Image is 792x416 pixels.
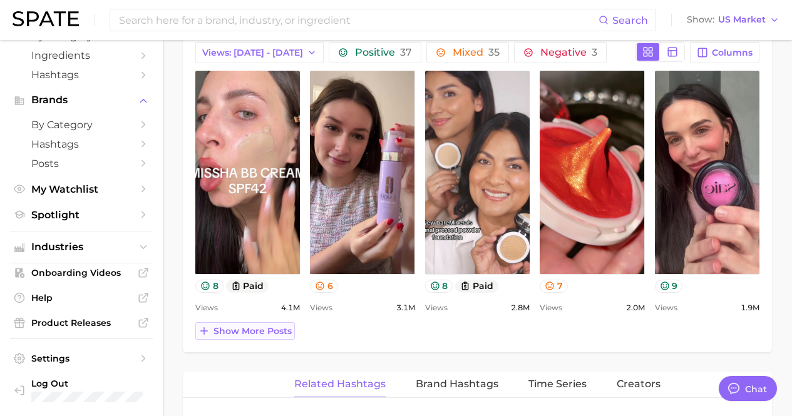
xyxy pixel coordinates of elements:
[690,42,759,63] button: Columns
[592,46,597,58] span: 3
[31,69,131,81] span: Hashtags
[31,94,131,106] span: Brands
[294,378,386,390] span: Related Hashtags
[195,322,295,340] button: Show more posts
[226,280,269,293] button: paid
[488,46,500,58] span: 35
[10,91,153,109] button: Brands
[31,353,131,364] span: Settings
[31,183,131,195] span: My Watchlist
[655,280,683,293] button: 9
[540,300,562,315] span: Views
[540,280,568,293] button: 7
[31,292,131,303] span: Help
[10,154,153,173] a: Posts
[10,374,153,406] a: Log out. Currently logged in with e-mail mj.jonker@supergoop.com.
[10,288,153,307] a: Help
[540,48,597,58] span: Negative
[655,300,677,315] span: Views
[31,267,131,278] span: Onboarding Videos
[31,138,131,150] span: Hashtags
[310,300,332,315] span: Views
[202,48,303,58] span: Views: [DATE] - [DATE]
[213,326,292,337] span: Show more posts
[400,46,412,58] span: 37
[741,300,759,315] span: 1.9m
[425,300,448,315] span: Views
[310,280,338,293] button: 6
[10,349,153,368] a: Settings
[511,300,530,315] span: 2.8m
[13,11,79,26] img: SPATE
[684,12,783,28] button: ShowUS Market
[396,300,415,315] span: 3.1m
[195,42,324,63] button: Views: [DATE] - [DATE]
[453,48,500,58] span: Mixed
[31,317,131,328] span: Product Releases
[10,238,153,256] button: Industries
[31,119,131,131] span: by Category
[425,280,453,293] button: 8
[281,300,300,315] span: 4.1m
[455,280,498,293] button: paid
[612,14,648,26] span: Search
[626,300,645,315] span: 2.0m
[31,378,150,389] span: Log Out
[118,9,599,31] input: Search here for a brand, industry, or ingredient
[355,48,412,58] span: Positive
[10,180,153,199] a: My Watchlist
[10,313,153,332] a: Product Releases
[31,241,131,253] span: Industries
[31,158,131,170] span: Posts
[10,115,153,134] a: by Category
[528,378,587,390] span: Time Series
[617,378,661,390] span: Creators
[31,209,131,221] span: Spotlight
[195,280,224,293] button: 8
[687,16,714,23] span: Show
[718,16,766,23] span: US Market
[416,378,498,390] span: Brand Hashtags
[10,205,153,225] a: Spotlight
[31,49,131,61] span: Ingredients
[10,263,153,282] a: Onboarding Videos
[195,300,218,315] span: Views
[10,46,153,65] a: Ingredients
[712,48,753,58] span: Columns
[10,134,153,154] a: Hashtags
[10,65,153,84] a: Hashtags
